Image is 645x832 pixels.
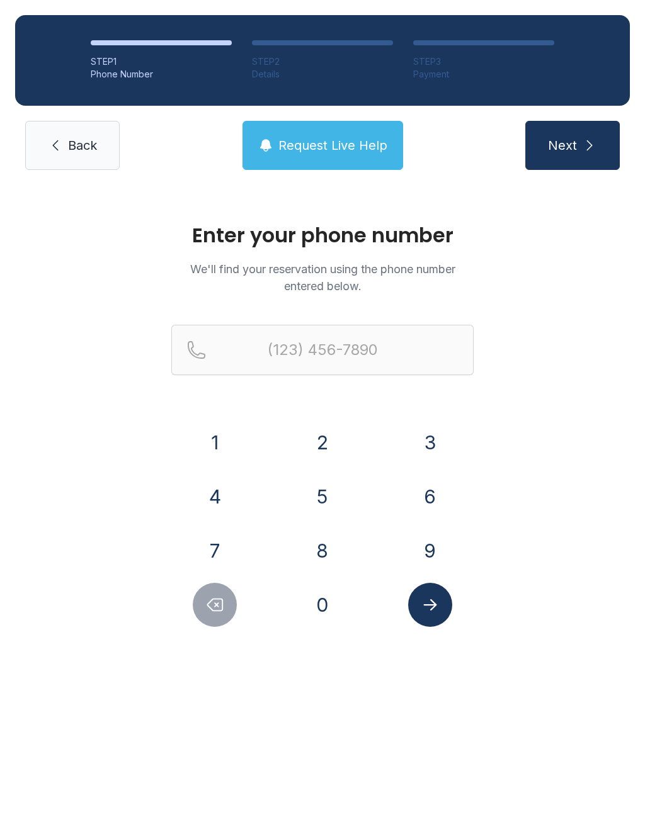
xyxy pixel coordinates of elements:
[252,68,393,81] div: Details
[171,261,474,295] p: We'll find your reservation using the phone number entered below.
[252,55,393,68] div: STEP 2
[193,583,237,627] button: Delete number
[413,55,554,68] div: STEP 3
[300,583,345,627] button: 0
[300,475,345,519] button: 5
[408,420,452,464] button: 3
[68,137,97,154] span: Back
[171,325,474,375] input: Reservation phone number
[193,529,237,573] button: 7
[548,137,577,154] span: Next
[300,529,345,573] button: 8
[408,583,452,627] button: Submit lookup form
[193,475,237,519] button: 4
[408,529,452,573] button: 9
[408,475,452,519] button: 6
[171,225,474,245] h1: Enter your phone number
[300,420,345,464] button: 2
[413,68,554,81] div: Payment
[91,55,232,68] div: STEP 1
[91,68,232,81] div: Phone Number
[193,420,237,464] button: 1
[278,137,387,154] span: Request Live Help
